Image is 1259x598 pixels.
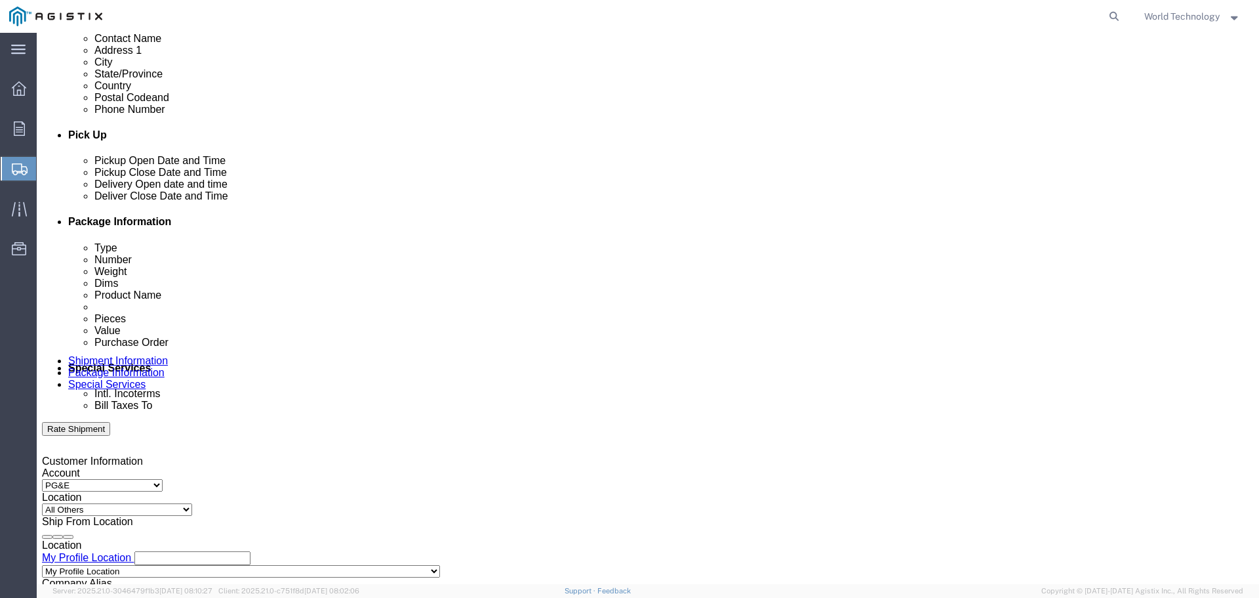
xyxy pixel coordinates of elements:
span: [DATE] 08:10:27 [159,587,212,595]
span: [DATE] 08:02:06 [304,587,359,595]
span: Server: 2025.21.0-3046479f1b3 [52,587,212,595]
a: Support [565,587,597,595]
a: Feedback [597,587,631,595]
span: World Technology [1144,9,1220,24]
span: Copyright © [DATE]-[DATE] Agistix Inc., All Rights Reserved [1041,586,1243,597]
span: Client: 2025.21.0-c751f8d [218,587,359,595]
button: World Technology [1144,9,1241,24]
iframe: FS Legacy Container [37,33,1259,584]
img: logo [9,7,102,26]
